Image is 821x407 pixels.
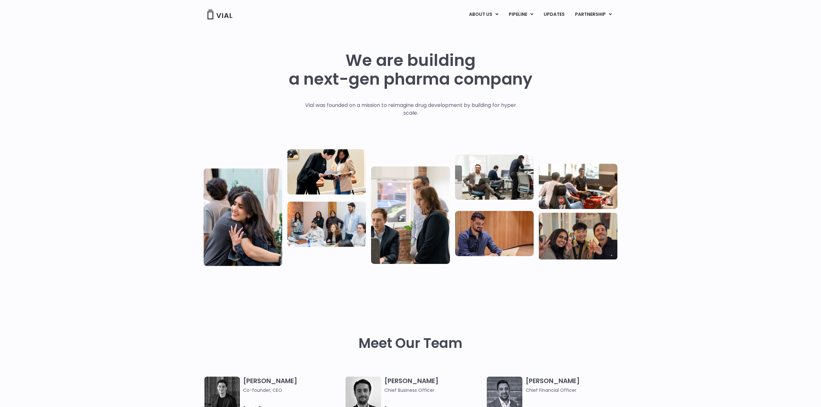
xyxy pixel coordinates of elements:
a: ABOUT USMenu Toggle [464,9,503,20]
h3: [PERSON_NAME] [243,377,342,394]
img: Group of people playing whirlyball [539,164,617,209]
a: PARTNERSHIPMenu Toggle [570,9,617,20]
img: Three people working in an office [455,154,534,200]
p: Vial was founded on a mission to reimagine drug development by building for hyper scale. [298,101,523,117]
img: Eight people standing and sitting in an office [287,202,366,247]
h2: Meet Our Team [358,336,463,351]
h1: We are building a next-gen pharma company [289,51,532,89]
img: Two people looking at a paper talking. [287,149,366,194]
a: UPDATES [538,9,570,20]
span: Chief Financial Officer [526,387,625,394]
img: Group of 3 people smiling holding up the peace sign [539,213,617,259]
h3: [PERSON_NAME] [526,377,625,394]
span: Co-founder, CEO [243,387,342,394]
img: Vial Life [204,168,282,266]
img: Man working at a computer [455,211,534,256]
img: Group of three people standing around a computer looking at the screen [371,166,450,264]
span: Chief Business Officer [384,387,484,394]
img: Vial Logo [207,10,233,19]
a: PIPELINEMenu Toggle [504,9,538,20]
h3: [PERSON_NAME] [384,377,484,394]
